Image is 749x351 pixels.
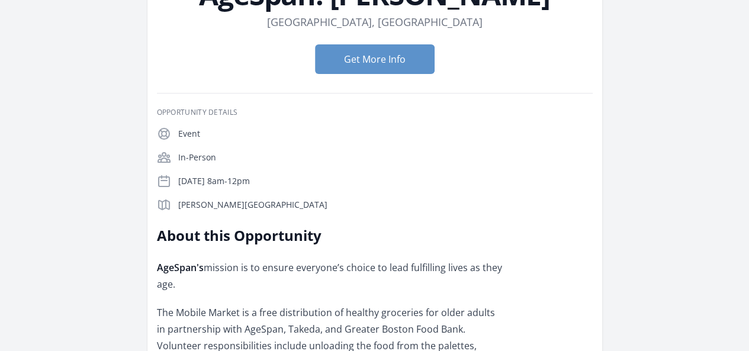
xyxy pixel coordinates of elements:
strong: AgeSpan's [157,261,204,274]
p: Event [178,128,593,140]
button: Get More Info [315,44,435,74]
p: [DATE] 8am-12pm [178,175,593,187]
span: mission is to ensure everyone’s choice to lead fulfilling lives as they age. [157,261,502,291]
h2: About this Opportunity [157,226,503,245]
p: In-Person [178,152,593,163]
dd: [GEOGRAPHIC_DATA], [GEOGRAPHIC_DATA] [267,14,483,30]
p: [PERSON_NAME][GEOGRAPHIC_DATA] [178,199,593,211]
h3: Opportunity Details [157,108,593,117]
